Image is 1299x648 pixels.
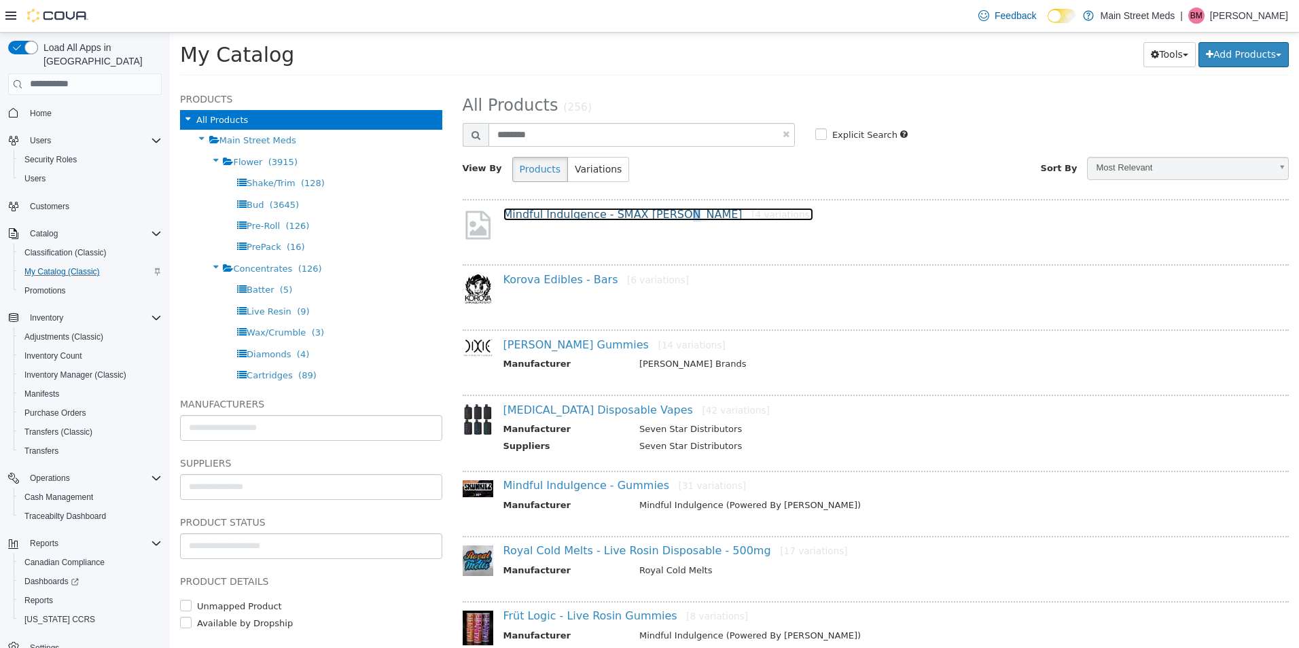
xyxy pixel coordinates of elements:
[24,266,100,277] span: My Catalog (Classic)
[3,103,167,123] button: Home
[19,611,101,628] a: [US_STATE] CCRS
[14,488,167,507] button: Cash Management
[24,576,79,587] span: Dashboards
[509,448,576,458] small: [31 variations]
[24,535,64,552] button: Reports
[1101,7,1175,24] p: Main Street Meds
[342,124,398,149] button: Products
[14,422,167,442] button: Transfers (Classic)
[30,312,63,323] span: Inventory
[100,167,129,177] span: (3645)
[1190,7,1203,24] span: BM
[19,592,58,609] a: Reports
[19,508,111,524] a: Traceabilty Dashboard
[293,448,323,465] img: 150
[38,41,162,68] span: Load All Apps in [GEOGRAPHIC_DATA]
[99,124,128,134] span: (3915)
[30,135,51,146] span: Users
[24,470,162,486] span: Operations
[397,124,459,149] button: Variations
[19,367,132,383] a: Inventory Manager (Classic)
[293,372,323,402] img: 150
[459,390,1089,407] td: Seven Star Distributors
[24,173,46,184] span: Users
[334,325,459,342] th: Manufacturer
[19,405,92,421] a: Purchase Orders
[3,224,167,243] button: Catalog
[1048,9,1076,23] input: Dark Mode
[974,10,1026,35] button: Tools
[1210,7,1288,24] p: [PERSON_NAME]
[459,407,1089,424] td: Seven Star Distributors
[19,264,105,280] a: My Catalog (Classic)
[128,338,147,348] span: (89)
[917,124,1119,147] a: Most Relevant
[10,422,272,439] h5: Suppliers
[24,492,93,503] span: Cash Management
[77,252,104,262] span: Batter
[19,508,162,524] span: Traceabilty Dashboard
[516,578,578,589] small: [8 variations]
[24,105,162,122] span: Home
[293,241,323,272] img: 150
[334,446,577,459] a: Mindful Indulgence - Gummies[31 variations]
[24,584,123,598] label: Available by Dropship
[63,231,122,241] span: Concentrates
[24,427,92,437] span: Transfers (Classic)
[459,466,1089,483] td: Mindful Indulgence (Powered By [PERSON_NAME])
[19,592,162,609] span: Reports
[24,470,75,486] button: Operations
[10,541,272,557] h5: Product Details
[871,130,908,141] span: Sort By
[19,329,109,345] a: Adjustments (Classic)
[24,350,82,361] span: Inventory Count
[10,482,272,498] h5: Product Status
[19,264,162,280] span: My Catalog (Classic)
[3,131,167,150] button: Users
[77,188,110,198] span: Pre-Roll
[393,69,422,81] small: (256)
[19,348,162,364] span: Inventory Count
[14,365,167,384] button: Inventory Manager (Classic)
[459,325,1089,342] td: [PERSON_NAME] Brands
[293,306,323,324] img: 150
[293,578,323,613] img: 150
[459,531,1089,548] td: Royal Cold Melts
[24,285,66,296] span: Promotions
[14,591,167,610] button: Reports
[14,346,167,365] button: Inventory Count
[26,82,78,92] span: All Products
[14,507,167,526] button: Traceabilty Dashboard
[24,370,126,380] span: Inventory Manager (Classic)
[488,307,555,318] small: [14 variations]
[3,308,167,327] button: Inventory
[77,209,111,219] span: PrePack
[50,103,126,113] span: Main Street Meds
[293,176,323,209] img: missing-image.png
[334,371,600,384] a: [MEDICAL_DATA] Disposable Vapes[42 variations]
[127,274,139,284] span: (9)
[14,262,167,281] button: My Catalog (Classic)
[24,226,63,242] button: Catalog
[334,511,678,524] a: Royal Cold Melts - Live Rosin Disposable - 500mg[17 variations]
[334,407,459,424] th: Suppliers
[334,390,459,407] th: Manufacturer
[19,573,84,590] a: Dashboards
[24,557,105,568] span: Canadian Compliance
[582,177,643,187] small: [4 variations]
[19,611,162,628] span: Washington CCRS
[293,513,323,543] img: 150
[973,2,1042,29] a: Feedback
[334,175,643,188] a: Mindful Indulgence - SMAX [PERSON_NAME][4 variations]
[19,245,162,261] span: Classification (Classic)
[14,327,167,346] button: Adjustments (Classic)
[3,196,167,216] button: Customers
[77,317,121,327] span: Diamonds
[24,446,58,456] span: Transfers
[24,154,77,165] span: Security Roles
[459,596,1089,613] td: Mindful Indulgence (Powered By [PERSON_NAME])
[14,553,167,572] button: Canadian Compliance
[24,132,56,149] button: Users
[19,424,162,440] span: Transfers (Classic)
[27,9,88,22] img: Cova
